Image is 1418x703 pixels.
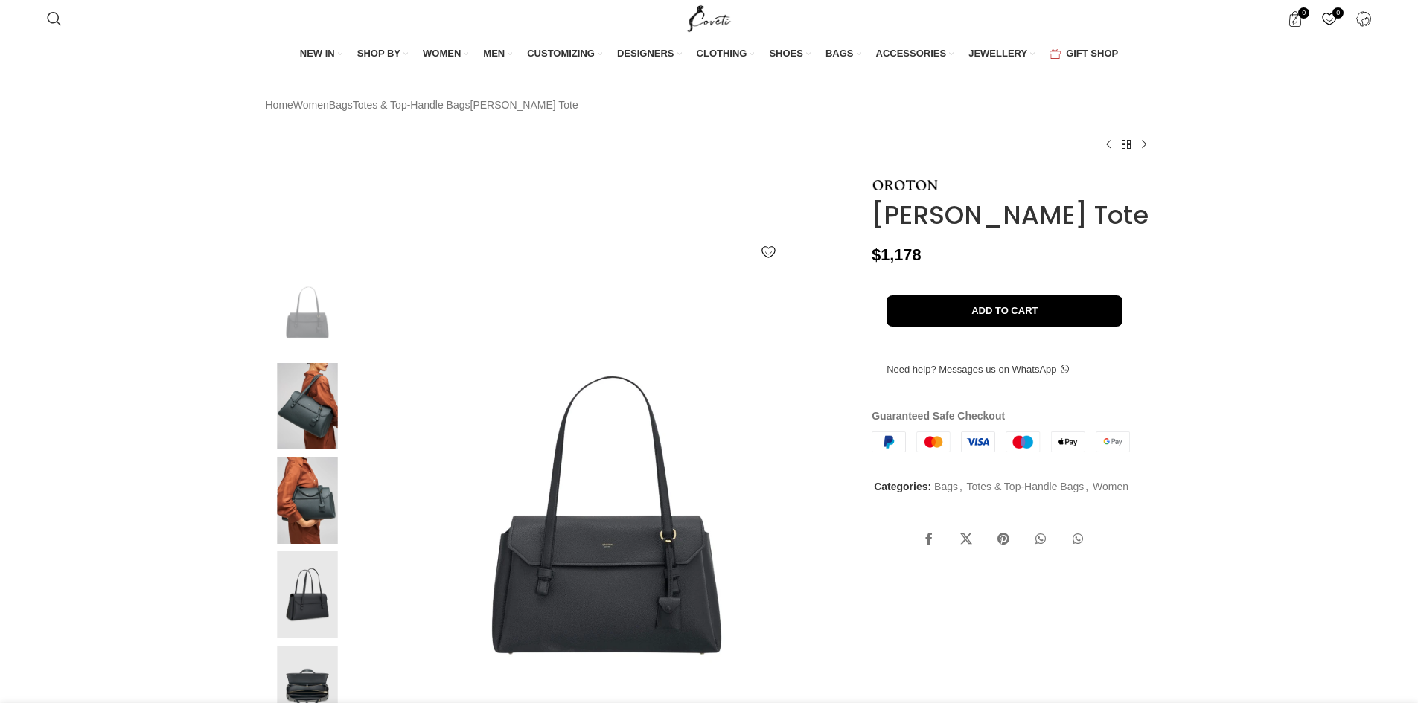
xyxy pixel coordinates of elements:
a: WhatsApp social link [1063,524,1093,554]
span: WOMEN [423,47,461,60]
nav: Breadcrumb [266,97,578,113]
span: Categories: [874,481,931,492]
span: $ [872,245,881,264]
img: Oroton Tote Bags [262,551,353,638]
img: Oroton [872,180,939,190]
a: Previous product [1099,135,1117,153]
span: SHOP BY [357,47,400,60]
a: BAGS [825,39,861,70]
span: MEN [483,47,505,60]
span: , [959,478,962,495]
a: SHOP BY [357,39,408,70]
a: ACCESSORIES [876,39,954,70]
a: Need help? Messages us on WhatsApp [872,354,1083,385]
span: CLOTHING [697,47,747,60]
span: GIFT SHOP [1066,47,1118,60]
div: My Wishlist [1314,4,1344,33]
span: NEW IN [300,47,335,60]
a: Women [1093,481,1128,492]
strong: Guaranteed Safe Checkout [872,410,1005,422]
a: SHOES [769,39,811,70]
span: ACCESSORIES [876,47,947,60]
span: JEWELLERY [968,47,1027,60]
a: Home [266,97,293,113]
a: Bags [934,481,958,492]
span: 0 [1332,7,1344,19]
span: SHOES [769,47,803,60]
a: Totes & Top-Handle Bags [353,97,470,113]
span: BAGS [825,47,854,60]
a: MEN [483,39,512,70]
a: WhatsApp social link [1026,524,1055,554]
bdi: 1,178 [872,245,921,264]
a: WOMEN [423,39,468,70]
button: Add to cart [887,295,1122,327]
a: DESIGNERS [617,39,682,70]
a: Site logo [684,12,734,24]
div: Main navigation [39,39,1379,70]
a: 0 [1314,4,1344,33]
img: guaranteed-safe-checkout-bordered.j [872,431,1130,452]
a: Facebook social link [914,524,944,554]
span: , [1085,478,1088,495]
img: GiftBag [1050,49,1061,59]
a: X social link [951,524,981,554]
span: CUSTOMIZING [527,47,595,60]
a: NEW IN [300,39,342,70]
img: Oroton bags [262,457,353,544]
span: 0 [1298,7,1309,19]
a: GIFT SHOP [1050,39,1118,70]
span: DESIGNERS [617,47,674,60]
a: Pinterest social link [989,524,1018,554]
a: 0 [1280,4,1310,33]
a: Search [39,4,69,33]
a: CUSTOMIZING [527,39,602,70]
a: Next product [1135,135,1153,153]
span: [PERSON_NAME] Tote [470,97,578,113]
img: Oroton bag [262,363,353,450]
a: CLOTHING [697,39,755,70]
h1: [PERSON_NAME] Tote [872,200,1152,231]
a: JEWELLERY [968,39,1035,70]
a: Bags [329,97,353,113]
a: Totes & Top-Handle Bags [967,481,1085,492]
a: Women [293,97,329,113]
